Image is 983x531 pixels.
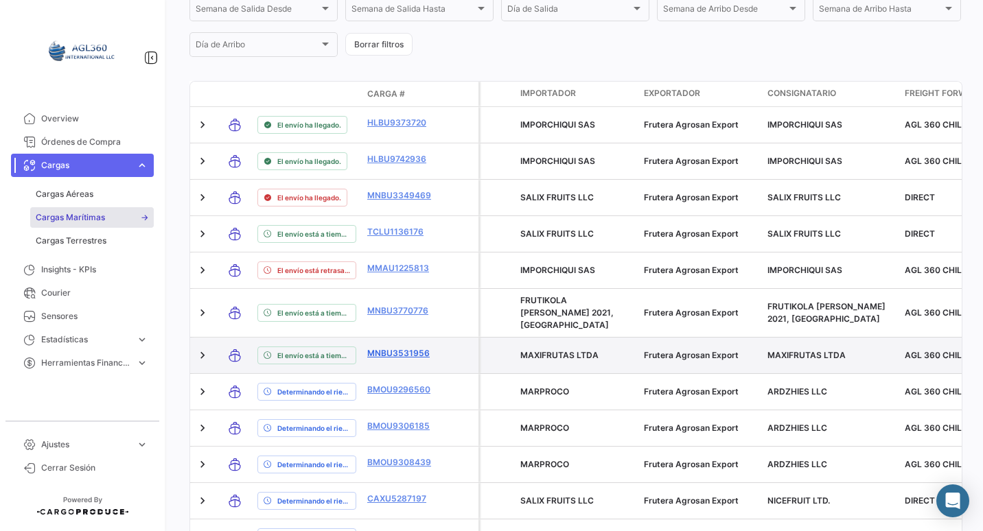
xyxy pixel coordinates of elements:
[30,207,154,228] a: Cargas Marítimas
[367,117,439,129] a: HLBU9373720
[367,88,405,100] span: Carga #
[905,192,935,202] span: DIRECT
[367,305,439,317] a: MNBU3770776
[444,88,478,99] datatable-header-cell: Póliza
[644,386,739,397] span: Frutera Agrosan Export
[136,357,148,369] span: expand_more
[905,495,935,506] span: DIRECT
[520,459,569,469] span: MARPROCO
[277,459,350,470] span: Determinando el riesgo ...
[644,87,700,99] span: Exportador
[663,6,787,16] span: Semana de Arribo Desde
[277,495,350,506] span: Determinando el riesgo ...
[367,189,439,202] a: MNBU3349469
[196,154,209,168] a: Expand/Collapse Row
[644,423,739,433] span: Frutera Agrosan Export
[520,350,599,360] span: MAXIFRUTAS LTDA
[762,82,899,106] datatable-header-cell: Consignatario
[520,423,569,433] span: MARPROCO
[41,462,148,474] span: Cerrar Sesión
[136,159,148,172] span: expand_more
[41,136,148,148] span: Órdenes de Compra
[481,82,515,106] datatable-header-cell: Carga Protegida
[30,184,154,204] a: Cargas Aéreas
[136,333,148,346] span: expand_more
[41,333,130,346] span: Estadísticas
[515,82,638,106] datatable-header-cell: Importador
[520,228,594,239] span: SALIX FRUITS LLC
[196,458,209,471] a: Expand/Collapse Row
[767,119,842,130] span: IMPORCHIQUI SAS
[36,235,106,247] span: Cargas Terrestres
[644,228,739,239] span: Frutera Agrosan Export
[277,307,350,318] span: El envío está a tiempo.
[345,33,413,56] button: Borrar filtros
[367,456,439,469] a: BMOU9308439
[196,494,209,508] a: Expand/Collapse Row
[196,385,209,399] a: Expand/Collapse Row
[277,228,350,239] span: El envío está a tiempo.
[520,192,594,202] span: SALIX FRUITS LLC
[36,211,105,224] span: Cargas Marítimas
[520,495,594,506] span: SALIX FRUITS LLC
[48,16,117,85] img: 64a6efb6-309f-488a-b1f1-3442125ebd42.png
[644,350,739,360] span: Frutera Agrosan Export
[196,191,209,204] a: Expand/Collapse Row
[644,495,739,506] span: Frutera Agrosan Export
[644,119,739,130] span: Frutera Agrosan Export
[277,192,341,203] span: El envío ha llegado.
[767,386,827,397] span: ARDZHIES LLC
[41,357,130,369] span: Herramientas Financieras
[196,306,209,320] a: Expand/Collapse Row
[767,495,830,506] span: NICEFRUIT LTD.
[520,386,569,397] span: MARPROCO
[819,6,942,16] span: Semana de Arribo Hasta
[196,227,209,241] a: Expand/Collapse Row
[11,107,154,130] a: Overview
[11,281,154,305] a: Courier
[767,423,827,433] span: ARDZHIES LLC
[644,192,739,202] span: Frutera Agrosan Export
[767,459,827,469] span: ARDZHIES LLC
[367,153,439,165] a: HLBU9742936
[905,228,935,239] span: DIRECT
[277,386,350,397] span: Determinando el riesgo ...
[136,438,148,451] span: expand_more
[644,265,739,275] span: Frutera Agrosan Export
[520,295,614,330] span: FRUTIKOLA JP KARACAS 2021, CA
[196,263,209,277] a: Expand/Collapse Row
[520,265,595,275] span: IMPORCHIQUI SAS
[367,493,439,505] a: CAXU5287197
[41,159,130,172] span: Cargas
[277,423,350,434] span: Determinando el riesgo ...
[30,231,154,251] a: Cargas Terrestres
[218,88,252,99] datatable-header-cell: Modo de Transporte
[520,119,595,130] span: IMPORCHIQUI SAS
[520,87,576,99] span: Importador
[367,347,439,359] a: MNBU3531956
[41,263,148,276] span: Insights - KPIs
[644,307,739,318] span: Frutera Agrosan Export
[767,265,842,275] span: IMPORCHIQUI SAS
[507,6,631,16] span: Día de Salida
[41,113,148,125] span: Overview
[367,383,439,396] a: BMOU9296560
[638,82,762,106] datatable-header-cell: Exportador
[767,192,841,202] span: SALIX FRUITS LLC
[362,82,444,106] datatable-header-cell: Carga #
[767,156,842,166] span: IMPORCHIQUI SAS
[252,88,362,99] datatable-header-cell: Estado de Envio
[36,188,93,200] span: Cargas Aéreas
[196,349,209,362] a: Expand/Collapse Row
[767,301,886,324] span: FRUTIKOLA JP KARACAS 2021, CA
[367,420,439,432] a: BMOU9306185
[41,438,130,451] span: Ajustes
[367,262,439,274] a: MMAU1225813
[41,287,148,299] span: Courier
[11,130,154,154] a: Órdenes de Compra
[11,305,154,328] a: Sensores
[277,156,341,167] span: El envío ha llegado.
[520,156,595,166] span: IMPORCHIQUI SAS
[196,6,319,16] span: Semana de Salida Desde
[277,350,350,361] span: El envío está a tiempo.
